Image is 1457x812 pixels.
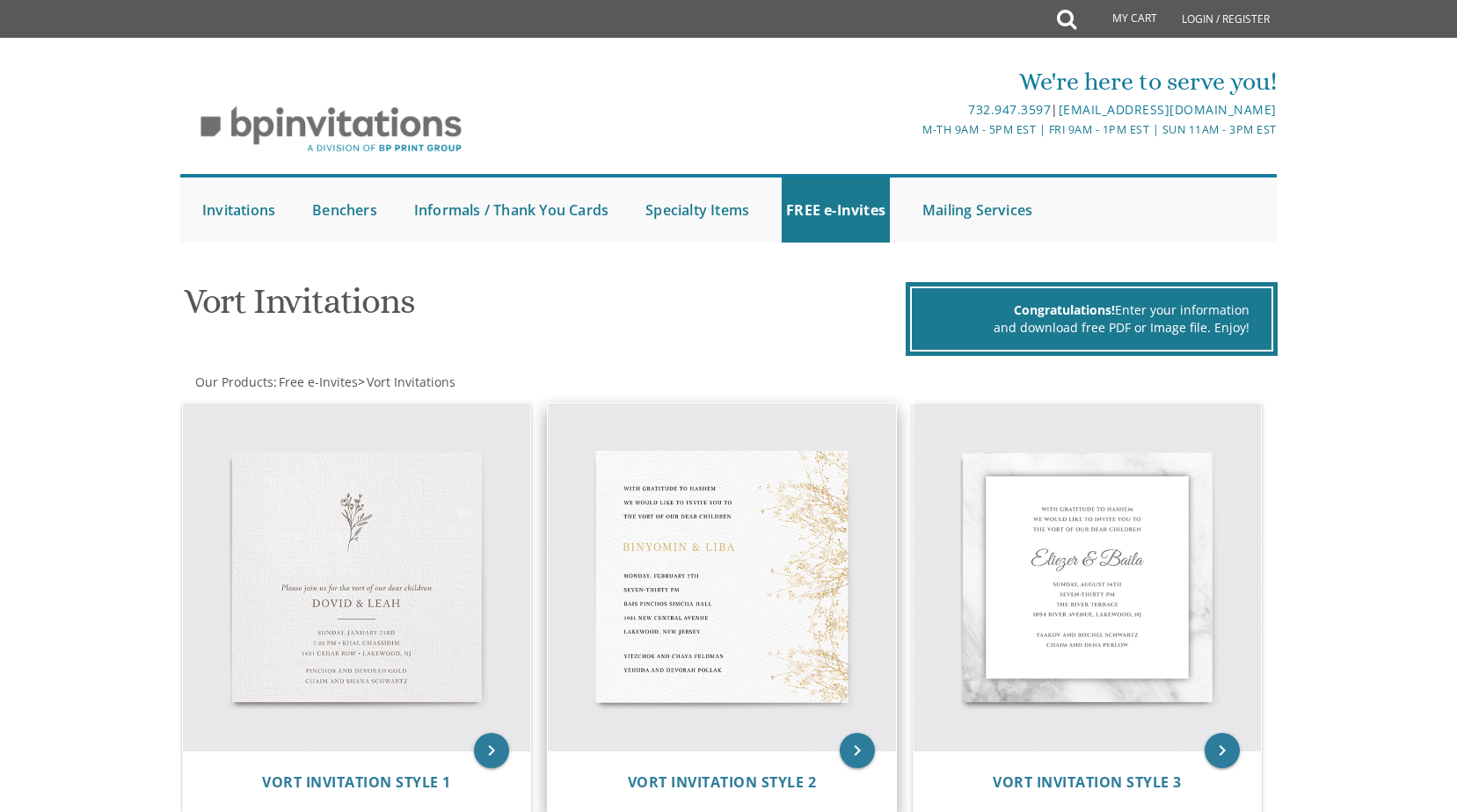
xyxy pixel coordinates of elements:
[358,373,455,390] span: >
[840,733,875,768] a: keyboard_arrow_right
[548,403,896,751] img: Vort Invitation Style 2
[547,64,1277,99] div: We're here to serve you!
[968,101,1051,118] a: 732.947.3597
[184,282,901,334] h1: Vort Invitations
[262,772,451,792] span: Vort Invitation Style 1
[782,178,890,243] a: FREE e-Invites
[914,403,1262,751] img: Vort Invitation Style 3
[198,178,280,243] a: Invitations
[262,774,451,791] a: Vort Invitation Style 1
[934,319,1249,337] div: and download free PDF or Image file. Enjoy!
[183,403,531,751] img: Vort Invitation Style 1
[180,373,729,391] div: :
[1059,101,1277,118] a: [EMAIL_ADDRESS][DOMAIN_NAME]
[277,373,358,390] a: Free e-Invites
[193,373,273,390] a: Our Products
[641,178,754,243] a: Specialty Items
[918,178,1037,243] a: Mailing Services
[410,178,613,243] a: Informals / Thank You Cards
[993,774,1182,791] a: Vort Invitation Style 3
[993,772,1182,792] span: Vort Invitation Style 3
[365,373,455,390] a: Vort Invitations
[547,99,1277,120] div: |
[474,733,509,768] a: keyboard_arrow_right
[934,301,1249,319] div: Enter your information
[279,373,358,390] span: Free e-Invites
[628,774,817,791] a: Vort Invitation Style 2
[308,178,382,243] a: Benchers
[1014,301,1115,318] span: Congratulations!
[1205,733,1240,768] a: keyboard_arrow_right
[547,120,1277,139] div: M-Th 9am - 5pm EST | Fri 9am - 1pm EST | Sun 11am - 3pm EST
[367,373,455,390] span: Vort Invitations
[1075,2,1169,37] a: My Cart
[628,772,817,792] span: Vort Invitation Style 2
[180,93,482,166] img: BP Invitation Loft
